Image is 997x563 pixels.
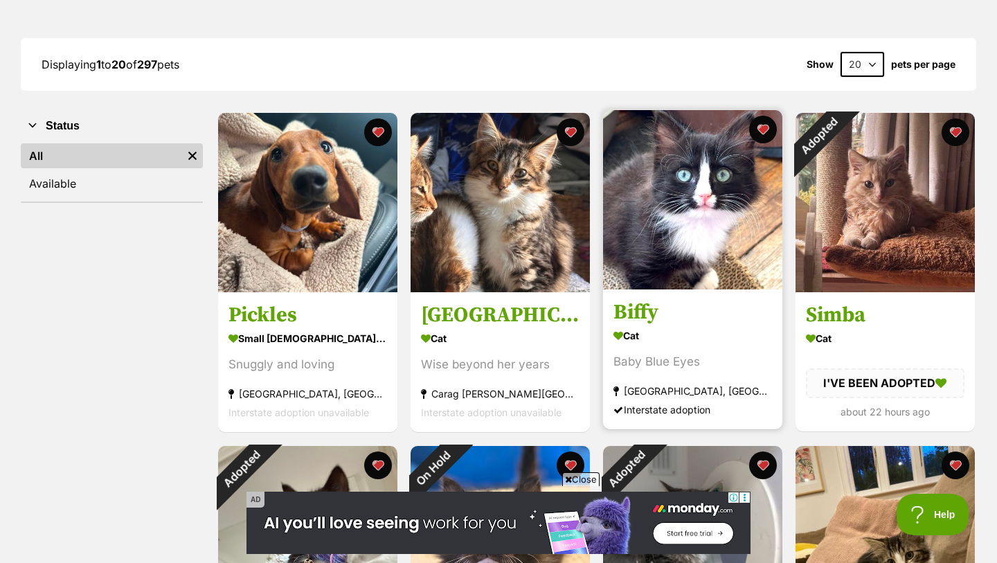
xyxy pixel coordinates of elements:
[807,59,834,70] span: Show
[421,356,580,375] div: Wise beyond her years
[137,57,157,71] strong: 297
[891,59,955,70] label: pets per page
[411,292,590,433] a: [GEOGRAPHIC_DATA] Cat Wise beyond her years Carag [PERSON_NAME][GEOGRAPHIC_DATA] Interstate adopt...
[228,303,387,329] h3: Pickles
[218,292,397,433] a: Pickles small [DEMOGRAPHIC_DATA] Dog Snuggly and loving [GEOGRAPHIC_DATA], [GEOGRAPHIC_DATA] Inte...
[562,472,600,486] span: Close
[806,402,964,421] div: about 22 hours ago
[200,428,282,510] div: Adopted
[806,369,964,398] div: I'VE BEEN ADOPTED
[21,143,182,168] a: All
[557,452,584,479] button: favourite
[182,143,203,168] a: Remove filter
[411,113,590,292] img: Siena
[421,385,580,404] div: Carag [PERSON_NAME][GEOGRAPHIC_DATA]
[364,118,392,146] button: favourite
[557,118,584,146] button: favourite
[246,492,264,508] span: AD
[42,57,179,71] span: Displaying to of pets
[613,382,772,401] div: [GEOGRAPHIC_DATA], [GEOGRAPHIC_DATA]
[21,141,203,202] div: Status
[796,292,975,431] a: Simba Cat I'VE BEEN ADOPTED about 22 hours ago favourite
[603,289,782,430] a: Biffy Cat Baby Blue Eyes [GEOGRAPHIC_DATA], [GEOGRAPHIC_DATA] Interstate adoption favourite
[613,300,772,326] h3: Biffy
[613,353,772,372] div: Baby Blue Eyes
[749,452,777,479] button: favourite
[897,494,969,535] iframe: Help Scout Beacon - Open
[218,113,397,292] img: Pickles
[796,113,975,292] img: Simba
[942,118,969,146] button: favourite
[585,428,667,510] div: Adopted
[393,428,474,508] div: On Hold
[228,407,369,419] span: Interstate adoption unavailable
[613,401,772,420] div: Interstate adoption
[421,407,562,419] span: Interstate adoption unavailable
[942,452,969,479] button: favourite
[96,57,101,71] strong: 1
[111,57,126,71] strong: 20
[364,452,392,479] button: favourite
[228,356,387,375] div: Snuggly and loving
[603,110,782,289] img: Biffy
[806,303,964,329] h3: Simba
[421,329,580,349] div: Cat
[796,281,975,295] a: Adopted
[21,117,203,135] button: Status
[228,385,387,404] div: [GEOGRAPHIC_DATA], [GEOGRAPHIC_DATA]
[613,326,772,346] div: Cat
[421,303,580,329] h3: [GEOGRAPHIC_DATA]
[778,95,860,177] div: Adopted
[21,171,203,196] a: Available
[806,329,964,349] div: Cat
[749,116,777,143] button: favourite
[228,329,387,349] div: small [DEMOGRAPHIC_DATA] Dog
